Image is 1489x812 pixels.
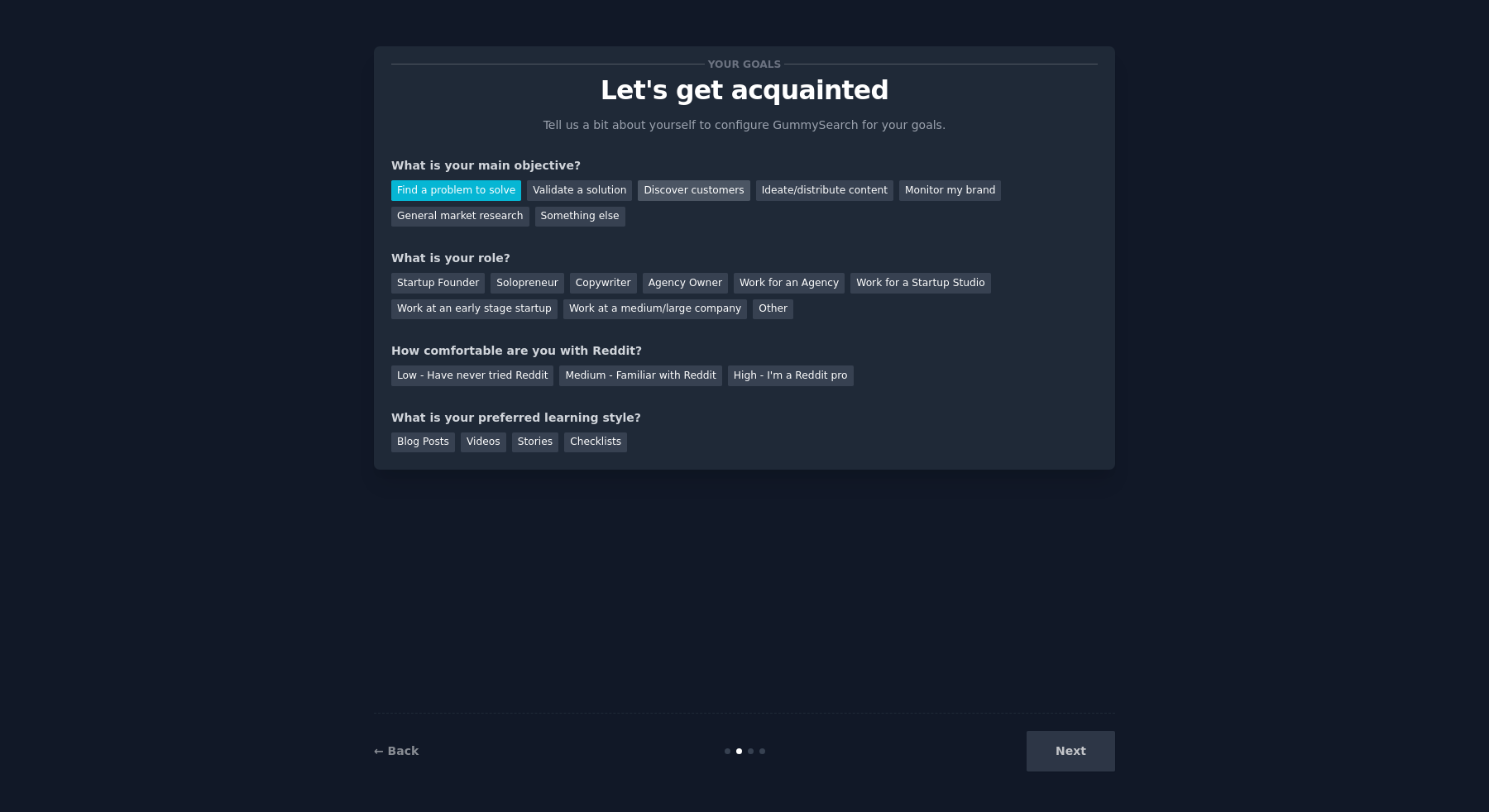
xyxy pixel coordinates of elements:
[756,180,893,201] div: Ideate/distribute content
[563,299,747,320] div: Work at a medium/large company
[391,207,529,227] div: General market research
[391,273,485,294] div: Startup Founder
[512,432,558,453] div: Stories
[638,180,749,201] div: Discover customers
[643,273,728,294] div: Agency Owner
[559,365,721,386] div: Medium - Familiar with Reddit
[564,432,627,453] div: Checklists
[899,180,1001,201] div: Monitor my brand
[391,157,1098,174] div: What is your main objective?
[536,117,953,134] p: Tell us a bit about yourself to configure GummySearch for your goals.
[535,207,625,227] div: Something else
[391,76,1098,105] p: Let's get acquainted
[461,432,506,453] div: Videos
[527,180,632,201] div: Validate a solution
[705,55,784,73] span: Your goals
[391,365,553,386] div: Low - Have never tried Reddit
[391,299,558,320] div: Work at an early stage startup
[753,299,793,320] div: Other
[570,273,637,294] div: Copywriter
[850,273,990,294] div: Work for a Startup Studio
[491,273,563,294] div: Solopreneur
[391,432,455,453] div: Blog Posts
[734,273,845,294] div: Work for an Agency
[391,250,1098,267] div: What is your role?
[728,365,854,386] div: High - I'm a Reddit pro
[391,342,1098,360] div: How comfortable are you with Reddit?
[391,409,1098,427] div: What is your preferred learning style?
[374,744,419,757] a: ← Back
[391,180,521,201] div: Find a problem to solve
